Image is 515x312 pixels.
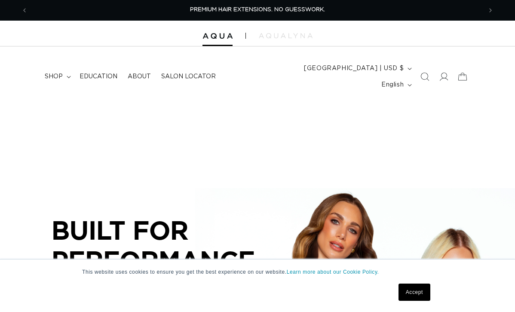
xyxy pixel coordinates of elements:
[74,68,123,86] a: Education
[415,67,434,86] summary: Search
[376,77,415,93] button: English
[161,73,216,80] span: Salon Locator
[381,80,404,90] span: English
[287,269,379,275] a: Learn more about our Cookie Policy.
[15,2,34,19] button: Previous announcement
[202,33,233,39] img: Aqua Hair Extensions
[128,73,151,80] span: About
[40,68,74,86] summary: shop
[156,68,221,86] a: Salon Locator
[259,33,313,38] img: aqualyna.com
[399,284,430,301] a: Accept
[80,73,117,80] span: Education
[190,7,325,12] span: PREMIUM HAIR EXTENSIONS. NO GUESSWORK.
[123,68,156,86] a: About
[304,64,404,73] span: [GEOGRAPHIC_DATA] | USD $
[481,2,500,19] button: Next announcement
[45,73,63,80] span: shop
[82,268,433,276] p: This website uses cookies to ensure you get the best experience on our website.
[299,60,415,77] button: [GEOGRAPHIC_DATA] | USD $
